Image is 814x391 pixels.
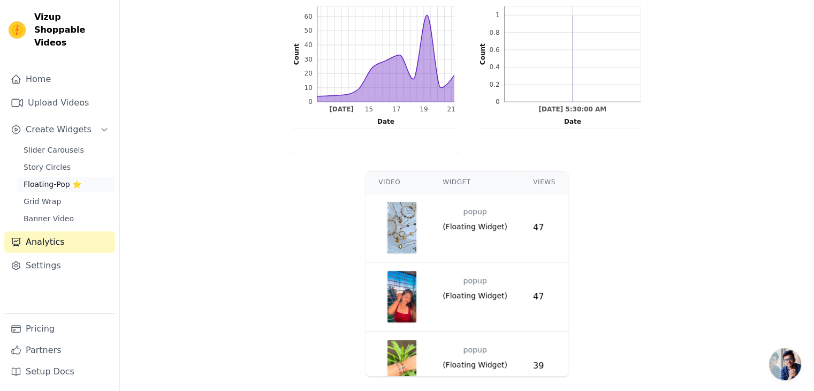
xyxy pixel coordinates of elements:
div: 39 [533,359,556,372]
div: Open chat [769,348,801,380]
span: Banner Video [24,213,74,224]
a: Slider Carousels [17,142,115,157]
span: ( Floating Widget ) [443,221,507,232]
a: Upload Videos [4,92,115,114]
text: 0.2 [489,81,499,88]
th: Video [366,171,430,193]
g: left ticks [304,6,317,106]
a: Story Circles [17,160,115,175]
g: Sat Sep 13 2025 00:00:00 GMT+0530 (India Standard Time) [329,106,354,113]
span: Slider Carousels [24,145,84,155]
a: Home [4,69,115,90]
span: Create Widgets [26,123,92,136]
text: 0 [495,98,499,106]
button: Create Widgets [4,119,115,140]
g: bottom ticks [504,102,640,113]
text: 40 [304,41,312,49]
text: 19 [420,106,428,113]
text: 10 [304,84,312,92]
span: Story Circles [24,162,71,172]
th: Views [520,171,568,193]
th: Widget [430,171,520,193]
div: popup [463,340,487,359]
text: 0.4 [489,63,499,71]
a: Banner Video [17,211,115,226]
text: [DATE] 5:30:00 AM [538,106,606,113]
text: Count [293,43,300,65]
text: Date [377,118,394,125]
span: ( Floating Widget ) [443,290,507,301]
img: video [387,271,417,322]
text: 30 [304,55,312,63]
g: Sun Sep 21 2025 05:30:00 GMT+0530 (India Standard Time) [538,106,606,113]
a: Settings [4,255,115,276]
g: left axis [465,6,504,106]
span: Floating-Pop ⭐ [24,179,81,190]
text: 17 [392,106,400,113]
a: Pricing [4,318,115,340]
g: Sun Sep 21 2025 00:00:00 GMT+0530 (India Standard Time) [447,106,455,113]
text: 15 [364,106,372,113]
text: 0.6 [489,46,499,54]
img: Vizup [9,21,26,39]
text: 60 [304,13,312,20]
text: 0 [308,98,313,106]
a: Setup Docs [4,361,115,382]
g: left axis [280,6,317,106]
g: Fri Sep 19 2025 00:00:00 GMT+0530 (India Standard Time) [420,106,428,113]
text: 1 [495,11,499,19]
a: Analytics [4,231,115,253]
span: ( Floating Widget ) [443,359,507,370]
g: left ticks [489,6,504,106]
text: 0.8 [489,28,499,36]
g: bottom ticks [317,102,455,113]
text: 21 [447,106,455,113]
img: video [387,202,417,253]
text: Count [479,43,486,65]
div: 47 [533,290,556,303]
text: Date [564,118,581,125]
div: popup [463,271,487,290]
span: Grid Wrap [24,196,61,207]
text: 50 [304,27,312,34]
div: 47 [533,221,556,234]
span: Vizup Shoppable Videos [34,11,111,49]
div: popup [463,202,487,221]
text: [DATE] [329,106,354,113]
g: Mon Sep 15 2025 00:00:00 GMT+0530 (India Standard Time) [364,106,372,113]
a: Grid Wrap [17,194,115,209]
a: Floating-Pop ⭐ [17,177,115,192]
g: Wed Sep 17 2025 00:00:00 GMT+0530 (India Standard Time) [392,106,400,113]
a: Partners [4,340,115,361]
text: 20 [304,70,312,77]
